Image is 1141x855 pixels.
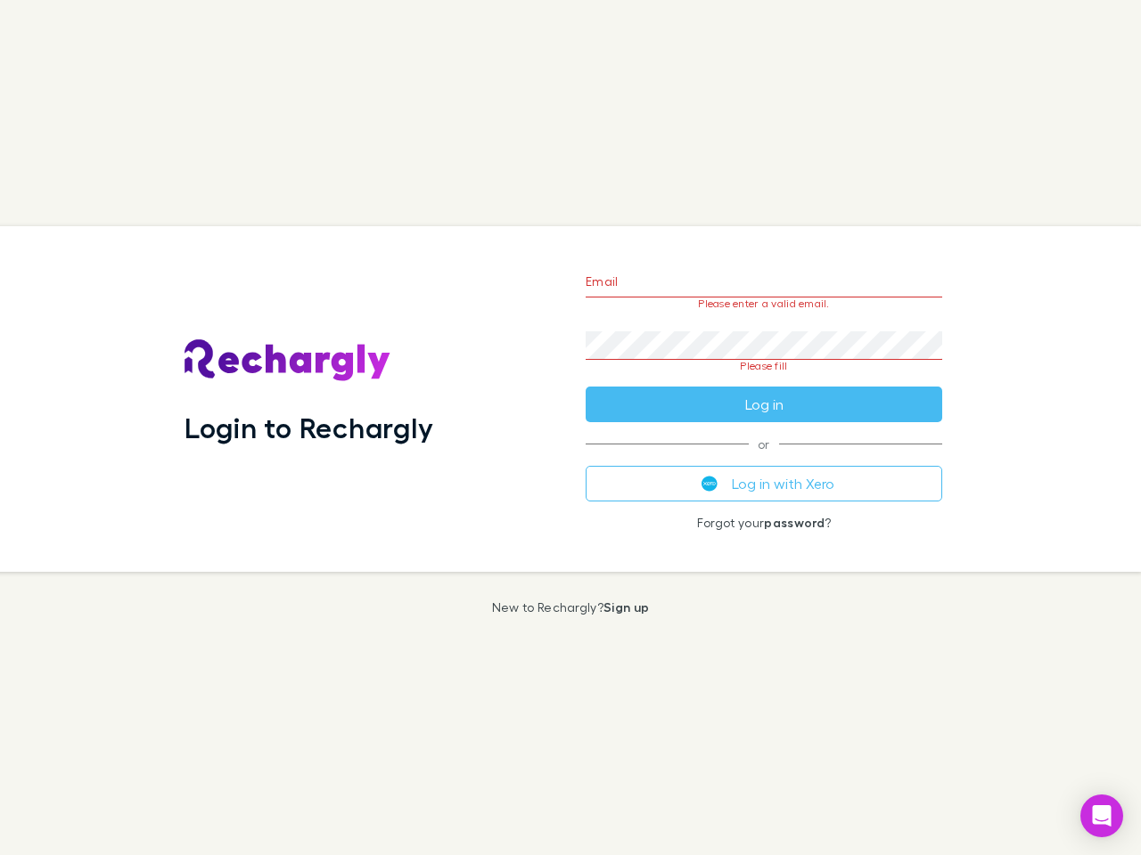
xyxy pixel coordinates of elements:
a: password [764,515,825,530]
p: Please enter a valid email. [586,297,942,310]
img: Rechargly's Logo [185,339,391,382]
div: Open Intercom Messenger [1080,794,1123,837]
button: Log in [586,387,942,422]
button: Log in with Xero [586,466,942,501]
p: Please fill [586,360,942,372]
h1: Login to Rechargly [185,411,433,444]
p: New to Rechargly? [492,600,650,615]
img: Xero's logo [702,476,718,492]
a: Sign up [603,599,649,615]
span: or [586,444,942,444]
p: Forgot your ? [586,516,942,530]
